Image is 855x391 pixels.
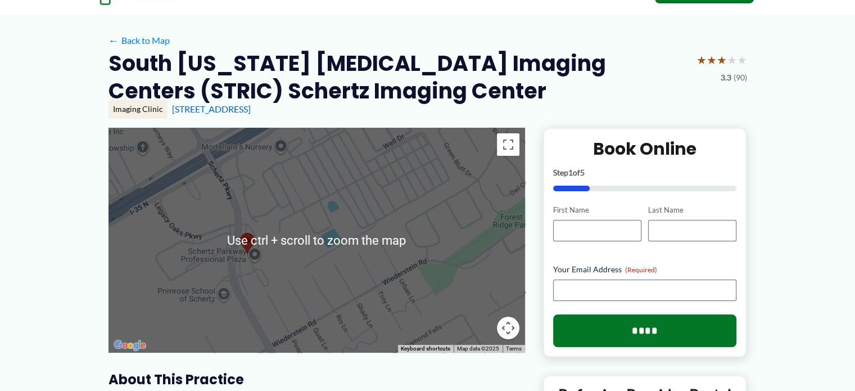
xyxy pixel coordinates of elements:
span: ★ [717,50,727,70]
a: Terms (opens in new tab) [506,345,522,352]
img: Google [111,338,148,353]
label: Your Email Address [553,264,737,275]
span: 1 [568,168,573,177]
span: ★ [707,50,717,70]
h3: About this practice [108,371,525,388]
button: Keyboard shortcuts [401,345,450,353]
a: [STREET_ADDRESS] [172,104,251,114]
span: ← [108,35,119,46]
span: Map data ©2025 [457,345,499,352]
label: Last Name [648,205,736,215]
span: ★ [727,50,737,70]
h2: Book Online [553,138,737,160]
span: (90) [734,70,747,85]
a: Open this area in Google Maps (opens a new window) [111,338,148,353]
span: ★ [696,50,707,70]
button: Toggle fullscreen view [497,133,519,156]
span: (Required) [625,266,657,274]
h2: South [US_STATE] [MEDICAL_DATA] Imaging Centers (STRIC) Schertz Imaging Center [108,50,687,105]
span: 5 [580,168,585,177]
button: Map camera controls [497,317,519,339]
span: 3.3 [721,70,731,85]
p: Step of [553,169,737,177]
a: ←Back to Map [108,32,170,49]
label: First Name [553,205,641,215]
span: ★ [737,50,747,70]
div: Imaging Clinic [108,100,168,119]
